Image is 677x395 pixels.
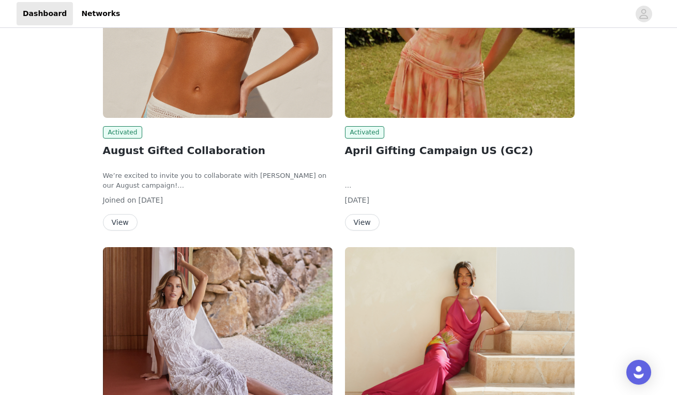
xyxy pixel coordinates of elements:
[75,2,126,25] a: Networks
[17,2,73,25] a: Dashboard
[103,214,138,231] button: View
[639,6,649,22] div: avatar
[345,196,369,204] span: [DATE]
[103,219,138,226] a: View
[345,143,575,158] h2: April Gifting Campaign US (GC2)
[345,219,380,226] a: View
[103,171,333,191] p: We’re excited to invite you to collaborate with [PERSON_NAME] on our August campaign!
[103,126,143,139] span: Activated
[626,360,651,385] div: Open Intercom Messenger
[103,143,333,158] h2: August Gifted Collaboration
[139,196,163,204] span: [DATE]
[103,196,137,204] span: Joined on
[345,126,385,139] span: Activated
[345,214,380,231] button: View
